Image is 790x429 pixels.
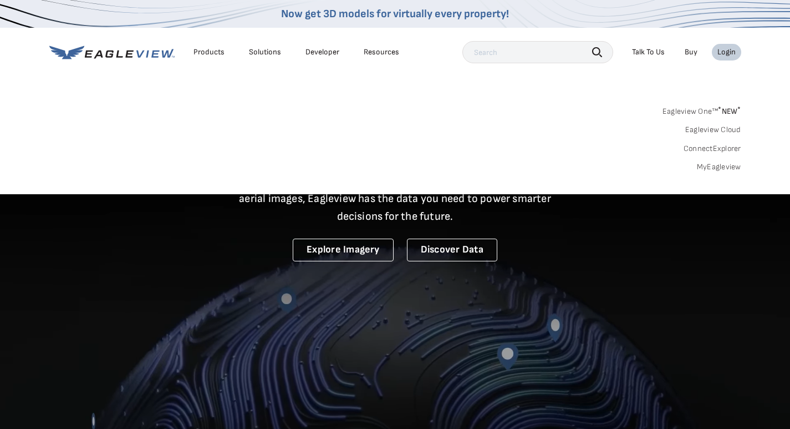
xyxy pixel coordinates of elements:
a: Developer [305,47,339,57]
a: Discover Data [407,239,497,261]
div: Login [717,47,736,57]
a: Now get 3D models for virtually every property! [281,7,509,21]
p: A new era starts here. Built on more than 3.5 billion high-resolution aerial images, Eagleview ha... [226,172,565,225]
input: Search [462,41,613,63]
div: Solutions [249,47,281,57]
div: Resources [364,47,399,57]
a: Buy [685,47,697,57]
a: Explore Imagery [293,239,394,261]
div: Talk To Us [632,47,665,57]
a: Eagleview Cloud [685,125,741,135]
a: MyEagleview [697,162,741,172]
div: Products [193,47,225,57]
span: NEW [718,107,741,116]
a: ConnectExplorer [684,144,741,154]
a: Eagleview One™*NEW* [662,103,741,116]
